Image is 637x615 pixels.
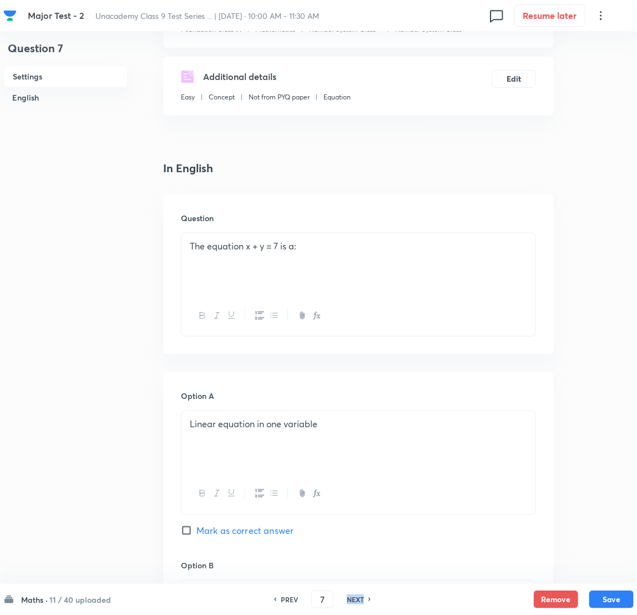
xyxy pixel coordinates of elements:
p: Equation [323,92,351,102]
p: The equation x + y = 7 is a: [190,240,527,253]
h6: Settings [3,66,128,87]
button: Save [589,591,634,608]
img: questionDetails.svg [181,70,194,83]
p: Concept [209,92,235,102]
h6: English [3,87,128,108]
h6: PREV [281,594,298,604]
h6: Question [181,212,536,224]
button: Resume later [514,4,585,27]
a: Company Logo [3,9,19,22]
h6: Option B [181,559,536,571]
h6: NEXT [347,594,364,604]
h5: Additional details [203,70,276,83]
p: Easy [181,92,195,102]
h6: Option A [181,390,536,402]
h6: Maths · [21,594,48,606]
button: Edit [492,70,536,88]
span: Mark as correct answer [196,524,294,537]
img: Company Logo [3,9,17,22]
h4: Question 7 [3,40,128,66]
button: Remove [534,591,578,608]
span: Major Test - 2 [28,9,84,21]
span: Unacademy Class 9 Test Series ... | [DATE] · 10:00 AM - 11:30 AM [95,11,320,21]
p: Not from PYQ paper [249,92,310,102]
h4: In English [163,160,554,177]
h6: 11 / 40 uploaded [49,594,111,606]
p: Linear equation in one variable [190,418,527,431]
